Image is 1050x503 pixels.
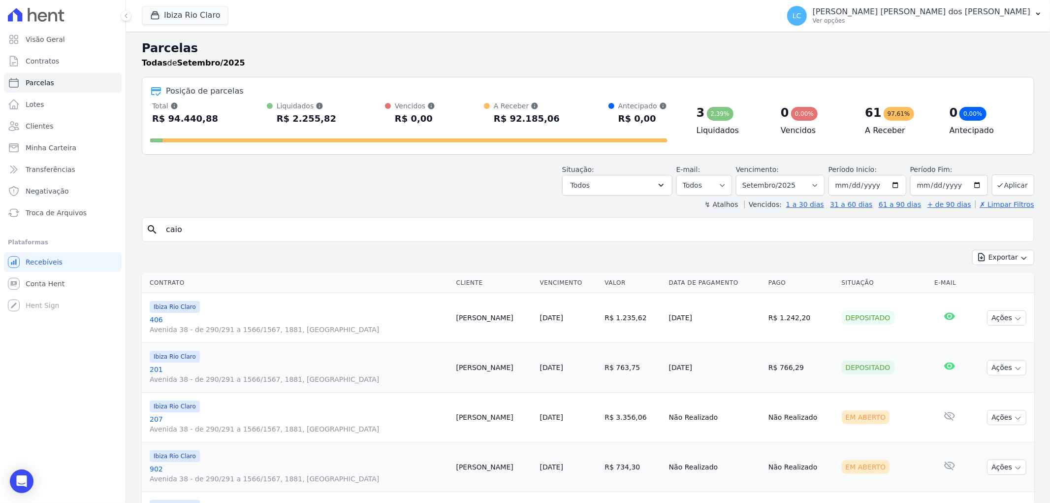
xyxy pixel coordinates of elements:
[4,181,122,201] a: Negativação
[142,39,1034,57] h2: Parcelas
[4,138,122,158] a: Minha Carteira
[26,165,75,174] span: Transferências
[150,424,448,434] span: Avenida 38 - de 290/291 a 1566/1567, 1881, [GEOGRAPHIC_DATA]
[452,442,536,492] td: [PERSON_NAME]
[950,125,1018,136] h4: Antecipado
[842,460,890,474] div: Em Aberto
[665,442,764,492] td: Não Realizado
[150,474,448,484] span: Avenida 38 - de 290/291 a 1566/1567, 1881, [GEOGRAPHIC_DATA]
[842,361,894,374] div: Depositado
[704,201,738,208] label: ↯ Atalhos
[676,166,700,173] label: E-mail:
[540,364,563,371] a: [DATE]
[959,107,986,121] div: 0,00%
[152,101,218,111] div: Total
[152,111,218,127] div: R$ 94.440,88
[930,273,969,293] th: E-mail
[4,116,122,136] a: Clientes
[540,314,563,322] a: [DATE]
[26,56,59,66] span: Contratos
[992,174,1034,196] button: Aplicar
[452,293,536,343] td: [PERSON_NAME]
[26,208,87,218] span: Troca de Arquivos
[142,58,167,67] strong: Todas
[571,179,590,191] span: Todos
[736,166,779,173] label: Vencimento:
[601,293,665,343] td: R$ 1.235,62
[4,73,122,93] a: Parcelas
[494,111,560,127] div: R$ 92.185,06
[150,365,448,384] a: 201Avenida 38 - de 290/291 a 1566/1567, 1881, [GEOGRAPHIC_DATA]
[865,125,933,136] h4: A Receber
[452,343,536,393] td: [PERSON_NAME]
[830,201,872,208] a: 31 a 60 dias
[618,101,667,111] div: Antecipado
[764,273,838,293] th: Pago
[884,107,914,121] div: 97,61%
[764,343,838,393] td: R$ 766,29
[142,6,228,25] button: Ibiza Rio Claro
[697,125,765,136] h4: Liquidados
[791,107,818,121] div: 0,00%
[786,201,824,208] a: 1 a 30 dias
[764,393,838,442] td: Não Realizado
[4,160,122,179] a: Transferências
[10,469,33,493] div: Open Intercom Messenger
[842,410,890,424] div: Em Aberto
[987,310,1026,326] button: Ações
[150,450,200,462] span: Ibiza Rio Claro
[707,107,733,121] div: 2,39%
[26,257,63,267] span: Recebíveis
[150,401,200,412] span: Ibiza Rio Claro
[562,175,672,196] button: Todos
[813,17,1030,25] p: Ver opções
[562,166,594,173] label: Situação:
[665,343,764,393] td: [DATE]
[26,121,53,131] span: Clientes
[764,293,838,343] td: R$ 1.242,20
[26,186,69,196] span: Negativação
[26,34,65,44] span: Visão Geral
[540,413,563,421] a: [DATE]
[4,30,122,49] a: Visão Geral
[764,442,838,492] td: Não Realizado
[26,143,76,153] span: Minha Carteira
[166,85,244,97] div: Posição de parcelas
[601,442,665,492] td: R$ 734,30
[540,463,563,471] a: [DATE]
[972,250,1034,265] button: Exportar
[4,252,122,272] a: Recebíveis
[838,273,931,293] th: Situação
[665,393,764,442] td: Não Realizado
[601,273,665,293] th: Valor
[987,410,1026,425] button: Ações
[975,201,1034,208] a: ✗ Limpar Filtros
[697,105,705,121] div: 3
[150,374,448,384] span: Avenida 38 - de 290/291 a 1566/1567, 1881, [GEOGRAPHIC_DATA]
[26,100,44,109] span: Lotes
[828,166,877,173] label: Período Inicío:
[987,360,1026,375] button: Ações
[601,393,665,442] td: R$ 3.356,06
[452,273,536,293] th: Cliente
[536,273,601,293] th: Vencimento
[150,414,448,434] a: 207Avenida 38 - de 290/291 a 1566/1567, 1881, [GEOGRAPHIC_DATA]
[26,78,54,88] span: Parcelas
[150,315,448,335] a: 406Avenida 38 - de 290/291 a 1566/1567, 1881, [GEOGRAPHIC_DATA]
[277,111,336,127] div: R$ 2.255,82
[665,293,764,343] td: [DATE]
[142,57,245,69] p: de
[793,12,801,19] span: LC
[4,95,122,114] a: Lotes
[142,273,452,293] th: Contrato
[4,203,122,223] a: Troca de Arquivos
[950,105,958,121] div: 0
[987,460,1026,475] button: Ações
[779,2,1050,30] button: LC [PERSON_NAME] [PERSON_NAME] dos [PERSON_NAME] Ver opções
[150,464,448,484] a: 902Avenida 38 - de 290/291 a 1566/1567, 1881, [GEOGRAPHIC_DATA]
[910,165,988,175] label: Período Fim:
[4,51,122,71] a: Contratos
[452,393,536,442] td: [PERSON_NAME]
[781,125,849,136] h4: Vencidos
[150,301,200,313] span: Ibiza Rio Claro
